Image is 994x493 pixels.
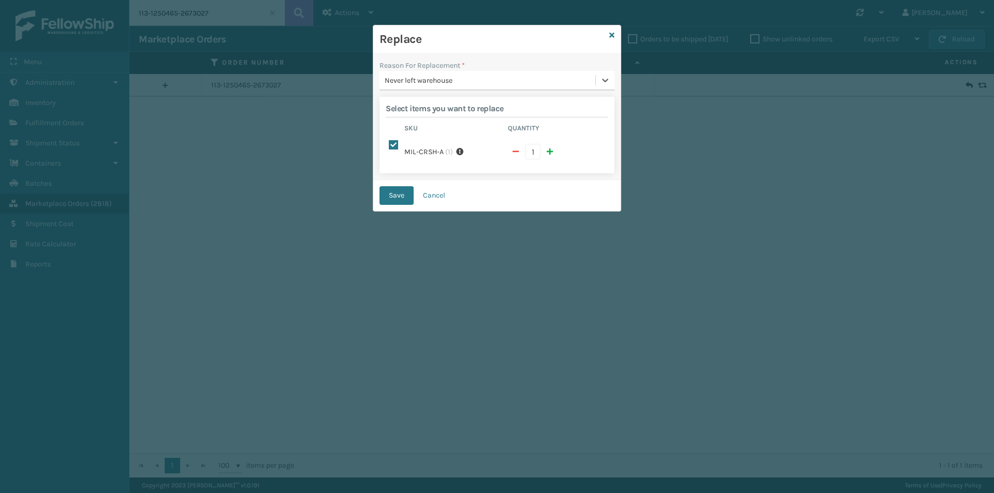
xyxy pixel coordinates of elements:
div: Never left warehouse [385,75,596,86]
h2: Select items you want to replace [386,103,608,114]
button: Cancel [414,186,455,205]
span: ( 1 ) [445,146,453,157]
th: Quantity [505,124,608,136]
label: MIL-CRSH-A [404,146,444,157]
label: Reason For Replacement [379,60,465,71]
button: Save [379,186,414,205]
th: Sku [401,124,505,136]
h3: Replace [379,32,605,47]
